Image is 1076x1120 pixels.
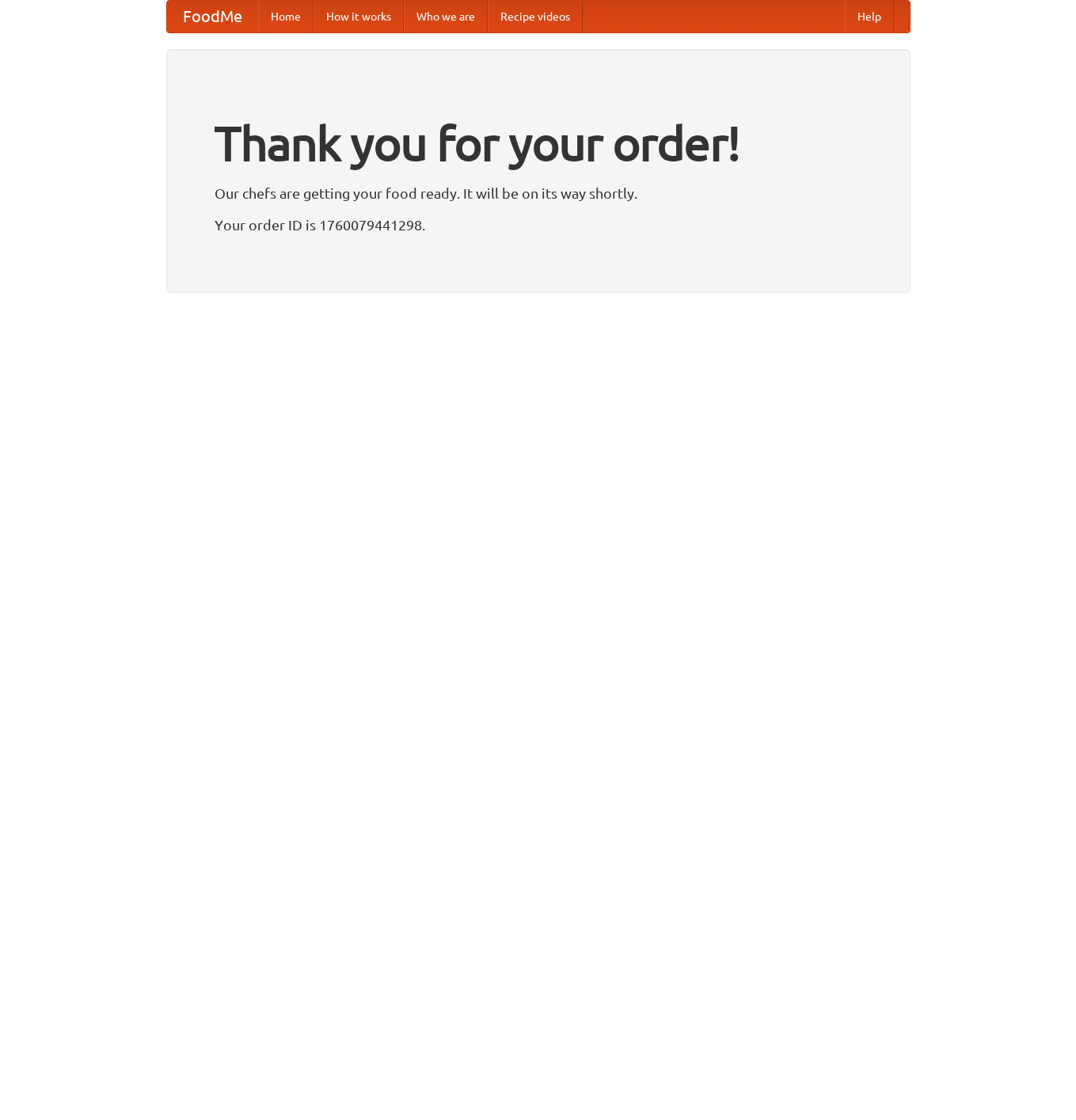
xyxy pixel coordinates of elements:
h1: Thank you for your order! [215,105,862,181]
a: FoodMe [167,1,258,32]
p: Our chefs are getting your food ready. It will be on its way shortly. [215,181,862,205]
a: How it works [314,1,404,32]
a: Help [845,1,894,32]
p: Your order ID is 1760079441298. [215,213,862,237]
a: Recipe videos [488,1,583,32]
a: Home [258,1,314,32]
a: Who we are [404,1,488,32]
